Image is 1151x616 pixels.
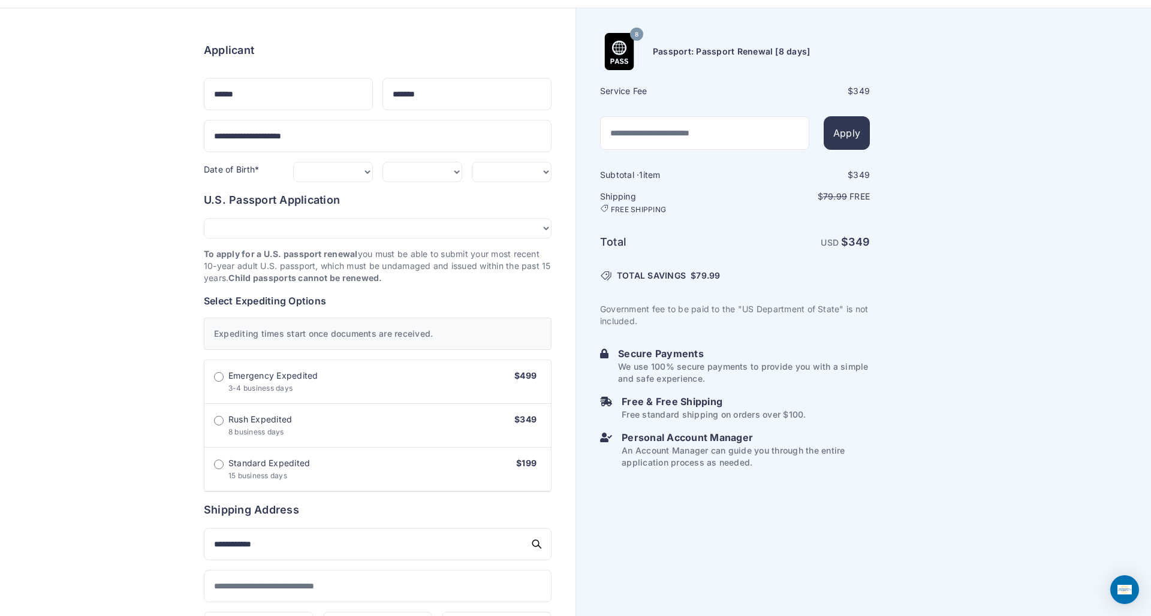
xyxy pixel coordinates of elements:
[635,27,638,43] span: 8
[617,270,686,282] span: TOTAL SAVINGS
[853,170,870,180] span: 349
[691,270,720,282] span: $
[600,234,734,250] h6: Total
[228,471,287,480] span: 15 business days
[653,46,810,58] h6: Passport: Passport Renewal [8 days]
[514,370,537,381] span: $499
[736,85,870,97] div: $
[622,409,806,421] p: Free standard shipping on orders over $100.
[228,413,292,425] span: Rush Expedited
[228,457,310,469] span: Standard Expedited
[600,303,870,327] p: Government fee to be paid to the "US Department of State" is not included.
[204,294,552,308] h6: Select Expediting Options
[600,85,734,97] h6: Service Fee
[821,237,839,247] span: USD
[622,394,806,409] h6: Free & Free Shipping
[853,86,870,96] span: 349
[824,116,870,150] button: Apply
[204,318,552,350] div: Expediting times start once documents are received.
[849,191,870,201] span: Free
[204,502,552,518] h6: Shipping Address
[622,430,870,445] h6: Personal Account Manager
[204,164,259,174] label: Date of Birth*
[618,346,870,361] h6: Secure Payments
[848,235,870,248] span: 349
[228,384,293,392] span: 3-4 business days
[600,169,734,181] h6: Subtotal · item
[228,370,318,382] span: Emergency Expedited
[618,361,870,385] p: We use 100% secure payments to provide you with a simple and safe experience.
[696,270,720,280] span: 79.99
[228,273,382,283] strong: Child passports cannot be renewed.
[516,458,537,468] span: $199
[514,414,537,424] span: $349
[600,191,734,215] h6: Shipping
[204,249,358,259] strong: To apply for a U.S. passport renewal
[622,445,870,469] p: An Account Manager can guide you through the entire application process as needed.
[841,235,870,248] strong: $
[204,192,552,209] h6: U.S. Passport Application
[228,427,284,436] span: 8 business days
[601,33,638,70] img: Product Name
[204,42,254,59] h6: Applicant
[639,170,643,180] span: 1
[611,205,666,215] span: FREE SHIPPING
[736,191,870,203] p: $
[204,248,552,284] p: you must be able to submit your most recent 10-year adult U.S. passport, which must be undamaged ...
[1110,575,1139,604] div: Open Intercom Messenger
[823,191,847,201] span: 79.99
[736,169,870,181] div: $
